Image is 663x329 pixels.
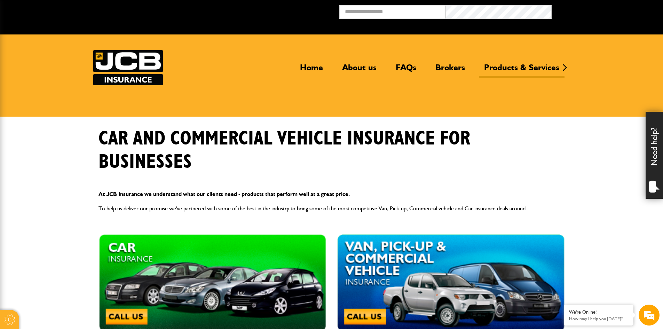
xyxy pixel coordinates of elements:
a: About us [337,62,382,78]
p: How may I help you today? [569,316,628,321]
p: At JCB Insurance we understand what our clients need - products that perform well at a great price. [98,190,565,199]
button: Broker Login [552,5,658,16]
img: JCB Insurance Services logo [93,50,163,85]
a: Brokers [430,62,470,78]
a: Home [295,62,328,78]
a: FAQs [390,62,421,78]
h1: Car and commercial vehicle insurance for businesses [98,127,565,174]
a: JCB Insurance Services [93,50,163,85]
div: We're Online! [569,309,628,315]
div: Need help? [646,112,663,199]
p: To help us deliver our promise we've partnered with some of the best in the industry to bring som... [98,204,565,213]
a: Products & Services [479,62,565,78]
